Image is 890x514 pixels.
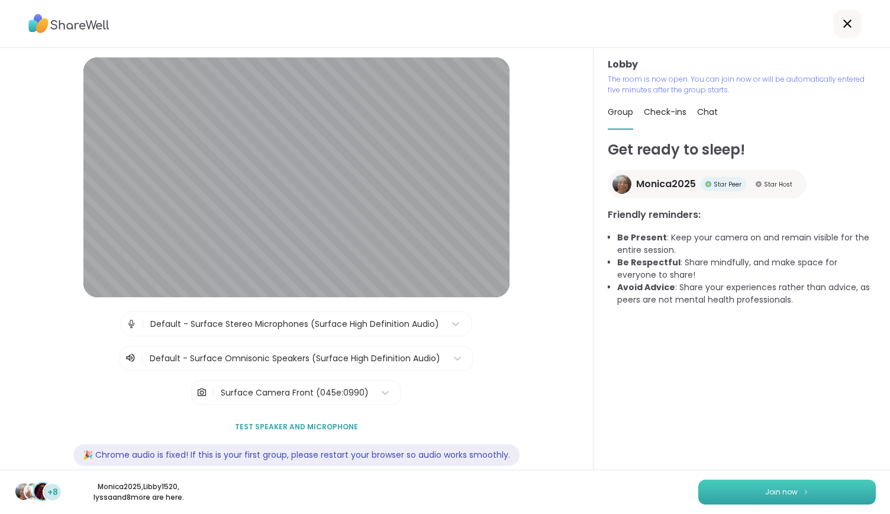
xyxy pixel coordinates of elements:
img: Microphone [126,312,137,336]
span: Test speaker and microphone [235,422,358,432]
span: Chat [697,106,718,118]
img: Monica2025 [612,175,631,194]
img: ShareWell Logomark [802,489,810,495]
img: Star Peer [705,181,711,187]
span: Join now [765,487,798,497]
img: lyssa [34,483,51,500]
div: Default - Surface Stereo Microphones (Surface High Definition Audio) [150,318,439,330]
h1: Get ready to sleep! [608,139,876,160]
img: Monica2025 [15,483,32,500]
b: Avoid Advice [617,281,675,293]
button: Test speaker and microphone [230,415,363,439]
span: Group [608,106,633,118]
span: | [212,381,215,404]
img: ShareWell Logo [28,10,109,37]
b: Be Respectful [617,256,681,268]
b: Be Present [617,232,667,243]
img: Libby1520 [25,483,41,500]
span: Monica2025 [636,177,696,191]
button: Join now [698,480,876,505]
div: 🎉 Chrome audio is fixed! If this is your first group, please restart your browser so audio works ... [73,444,520,466]
span: Check-ins [644,106,686,118]
span: Star Peer [714,180,741,189]
img: Camera [196,381,207,404]
div: Surface Camera Front (045e:0990) [221,387,369,399]
img: Star Host [756,181,762,187]
p: Monica2025 , Libby1520 , lyssa and 8 more are here. [72,481,205,503]
span: +8 [47,486,58,499]
h3: Friendly reminders: [608,208,876,222]
p: The room is now open. You can join now or will be automatically entered five minutes after the gr... [608,74,876,95]
span: | [141,312,144,336]
li: : Share mindfully, and make space for everyone to share! [617,256,876,281]
li: : Share your experiences rather than advice, as peers are not mental health professionals. [617,281,876,306]
a: Monica2025Monica2025Star PeerStar PeerStar HostStar Host [608,170,807,198]
h3: Lobby [608,57,876,72]
span: | [141,351,144,365]
span: Star Host [764,180,792,189]
li: : Keep your camera on and remain visible for the entire session. [617,232,876,256]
